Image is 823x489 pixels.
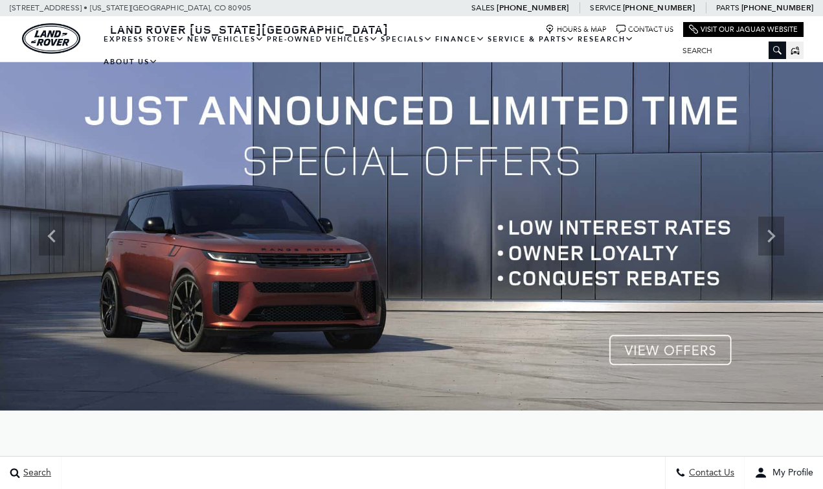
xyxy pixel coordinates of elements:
[497,3,569,13] a: [PHONE_NUMBER]
[689,25,798,34] a: Visit Our Jaguar Website
[102,21,396,37] a: Land Rover [US_STATE][GEOGRAPHIC_DATA]
[10,3,251,12] a: [STREET_ADDRESS] • [US_STATE][GEOGRAPHIC_DATA], CO 80905
[471,3,495,12] span: Sales
[590,3,620,12] span: Service
[379,28,434,51] a: Specials
[716,3,739,12] span: Parts
[265,28,379,51] a: Pre-Owned Vehicles
[110,21,389,37] span: Land Rover [US_STATE][GEOGRAPHIC_DATA]
[576,28,635,51] a: Research
[102,28,673,73] nav: Main Navigation
[745,457,823,489] button: user-profile-menu
[673,43,786,58] input: Search
[616,25,673,34] a: Contact Us
[767,468,813,479] span: My Profile
[102,28,186,51] a: EXPRESS STORE
[186,28,265,51] a: New Vehicles
[741,3,813,13] a: [PHONE_NUMBER]
[545,25,607,34] a: Hours & Map
[102,51,159,73] a: About Us
[686,468,734,479] span: Contact Us
[20,468,51,479] span: Search
[623,3,695,13] a: [PHONE_NUMBER]
[22,23,80,54] a: land-rover
[22,23,80,54] img: Land Rover
[434,28,486,51] a: Finance
[486,28,576,51] a: Service & Parts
